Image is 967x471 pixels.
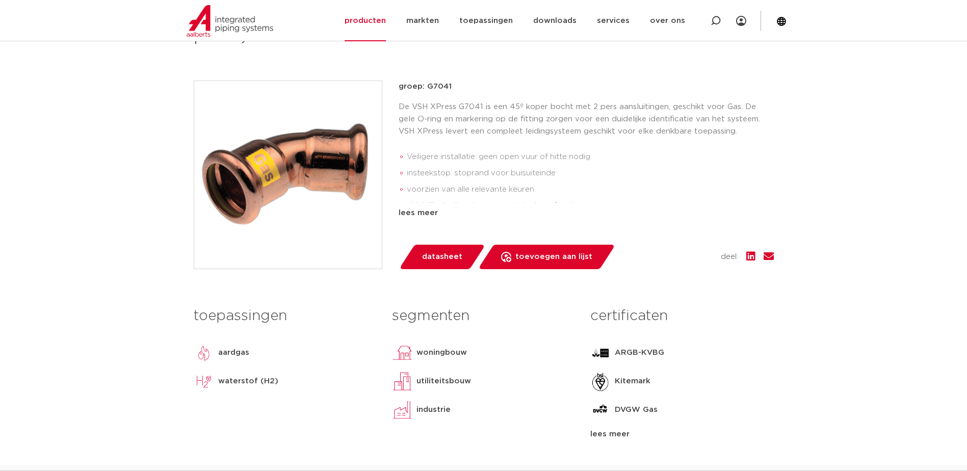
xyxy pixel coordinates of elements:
img: waterstof (H2) [194,371,214,391]
img: utiliteitsbouw [392,371,412,391]
span: toevoegen aan lijst [515,249,592,265]
span: deel: [721,251,738,263]
li: voorzien van alle relevante keuren [407,181,774,198]
span: datasheet [422,249,462,265]
div: lees meer [399,207,774,219]
div: lees meer [590,428,773,440]
img: ARGB-KVBG [590,343,611,363]
img: DVGW Gas [590,400,611,420]
li: Veiligere installatie: geen open vuur of hitte nodig [407,149,774,165]
h3: certificaten [590,306,773,326]
p: waterstof (H2) [218,375,278,387]
p: industrie [416,404,451,416]
a: datasheet [399,245,485,269]
img: Product Image for VSH XPress Koper Gas bocht 45° (2 x press) [194,81,382,269]
p: De VSH XPress G7041 is een 45º koper bocht met 2 pers aansluitingen, geschikt voor Gas. De gele O... [399,101,774,138]
li: insteekstop: stoprand voor buisuiteinde [407,165,774,181]
h3: toepassingen [194,306,377,326]
p: Kitemark [615,375,650,387]
p: woningbouw [416,347,467,359]
img: woningbouw [392,343,412,363]
p: utiliteitsbouw [416,375,471,387]
img: industrie [392,400,412,420]
img: Kitemark [590,371,611,391]
p: DVGW Gas [615,404,658,416]
p: ARGB-KVBG [615,347,664,359]
p: groep: G7041 [399,81,774,93]
p: aardgas [218,347,249,359]
img: aardgas [194,343,214,363]
h3: segmenten [392,306,575,326]
li: duidelijke herkenning van materiaal en afmeting [407,198,774,214]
